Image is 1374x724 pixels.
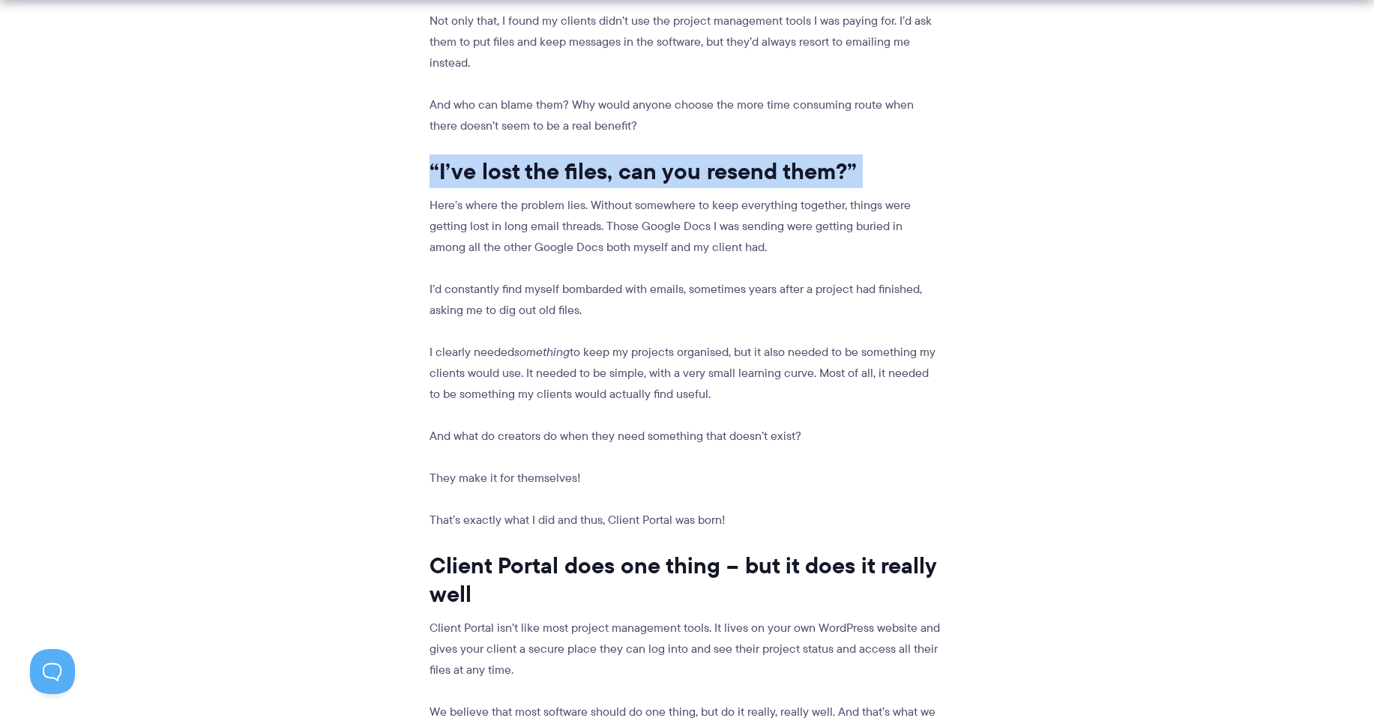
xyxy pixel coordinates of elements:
[430,342,940,405] p: I clearly needed to keep my projects organised, but it also needed to be something my clients wou...
[514,343,570,361] em: something
[430,426,940,447] p: And what do creators do when they need something that doesn’t exist?
[430,468,940,489] p: They make it for themselves!
[430,510,940,531] p: That’s exactly what I did and thus, Client Portal was born!
[430,94,940,136] p: And who can blame them? Why would anyone choose the more time consuming route when there doesn’t ...
[430,157,940,186] h2: “I’ve lost the files, can you resend them?”
[430,10,940,73] p: Not only that, I found my clients didn’t use the project management tools I was paying for. I’d a...
[430,279,940,321] p: I’d constantly find myself bombarded with emails, sometimes years after a project had finished, a...
[430,552,940,609] h2: Client Portal does one thing – but it does it really well
[430,195,940,258] p: Here’s where the problem lies. Without somewhere to keep everything together, things were getting...
[30,649,75,694] iframe: Toggle Customer Support
[430,618,940,681] p: Client Portal isn’t like most project management tools. It lives on your own WordPress website an...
